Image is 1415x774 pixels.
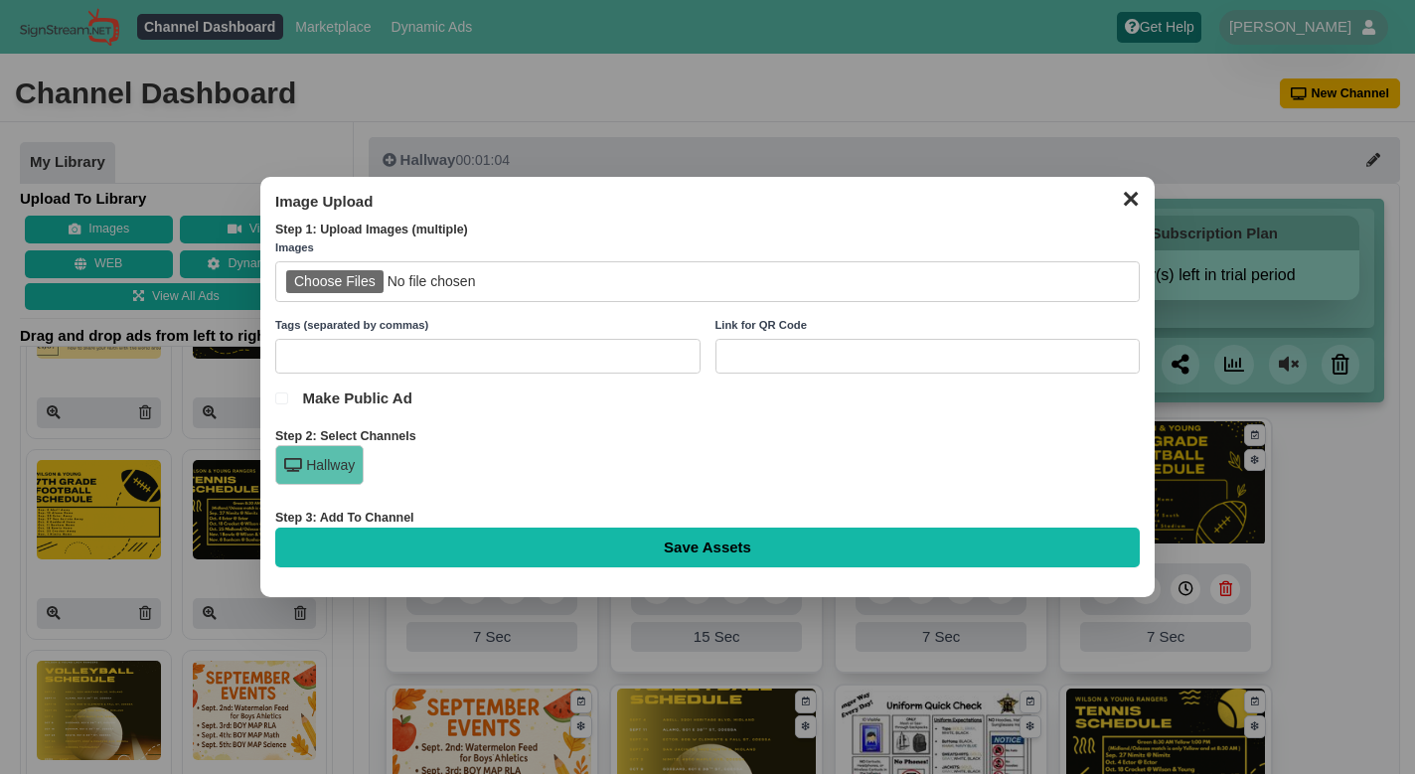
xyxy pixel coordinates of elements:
[275,317,701,335] label: Tags (separated by commas)
[715,317,1141,335] label: Link for QR Code
[275,222,1140,239] div: Step 1: Upload Images (multiple)
[275,528,1140,567] input: Save Assets
[1111,182,1150,212] button: ✕
[275,192,1140,212] h3: Image Upload
[275,510,1140,528] div: Step 3: Add To Channel
[275,239,1140,257] label: Images
[275,428,1140,446] div: Step 2: Select Channels
[275,445,364,485] div: Hallway
[275,392,288,405] input: Make Public Ad
[275,388,1140,408] label: Make Public Ad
